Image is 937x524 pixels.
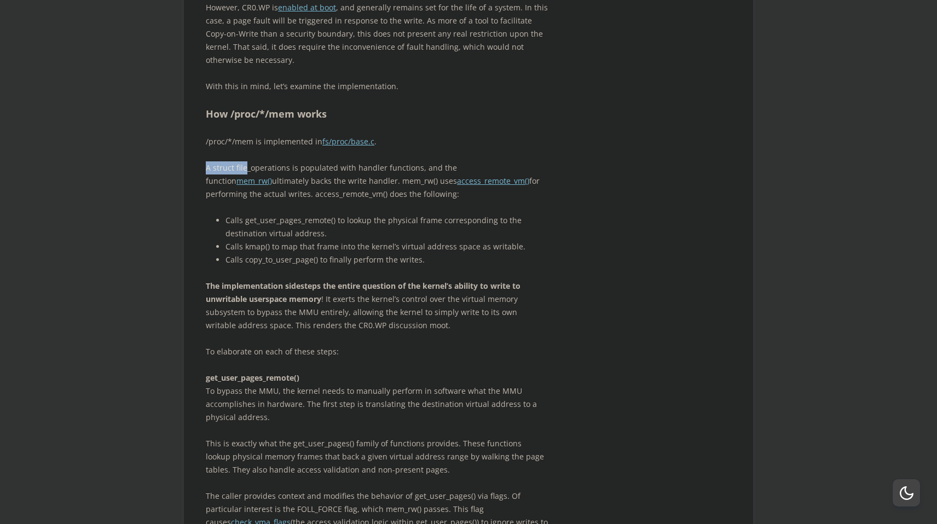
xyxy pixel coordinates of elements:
[206,106,548,122] h2: How /proc/*/mem works
[206,372,299,383] strong: get_user_pages_remote()
[206,345,548,358] p: To elaborate on each of these steps:
[206,371,548,424] p: To bypass the MMU, the kernel needs to manually perform in software what the MMU accomplishes in ...
[206,80,548,93] p: With this in mind, let’s examine the implementation.
[225,240,548,253] li: Calls kmap() to map that frame into the kernel’s virtual address space as writable.
[225,214,548,240] li: Calls get_user_pages_remote() to lookup the physical frame corresponding to the destination virtu...
[457,176,529,186] a: access_remote_vm()
[206,280,548,332] p: ! It exerts the kernel’s control over the virtual memory subsystem to bypass the MMU entirely, al...
[206,1,548,67] p: However, CR0.WP is , and generally remains set for the life of a system. In this case, a page fau...
[206,135,548,148] p: /proc/*/mem is implemented in .
[322,136,374,147] a: fs/proc/base.c
[236,176,272,186] a: mem_rw()
[225,253,548,266] li: Calls copy_to_user_page() to finally perform the writes.
[206,281,520,304] strong: The implementation sidesteps the entire question of the kernel’s ability to write to unwritable u...
[278,2,336,13] a: enabled at boot
[206,161,548,201] p: A struct file_operations is populated with handler functions, and the function ultimately backs t...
